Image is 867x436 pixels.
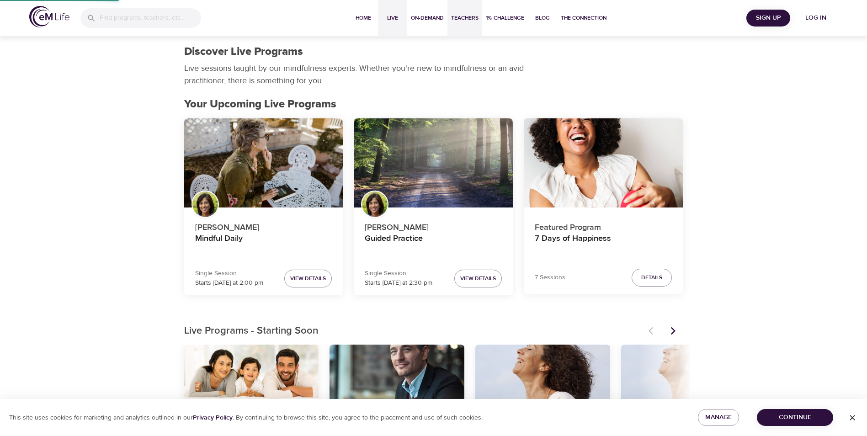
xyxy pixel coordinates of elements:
[382,13,404,23] span: Live
[764,412,826,423] span: Continue
[184,118,343,208] button: Mindful Daily
[451,13,479,23] span: Teachers
[535,234,672,255] h4: 7 Days of Happiness
[794,10,838,27] button: Log in
[195,278,263,288] p: Starts [DATE] at 2:00 pm
[195,218,332,234] p: [PERSON_NAME]
[184,98,683,111] h2: Your Upcoming Live Programs
[475,345,610,420] button: Thoughts are Not Facts
[757,409,833,426] button: Continue
[365,269,432,278] p: Single Session
[195,234,332,255] h4: Mindful Daily
[365,278,432,288] p: Starts [DATE] at 2:30 pm
[354,118,513,208] button: Guided Practice
[705,412,732,423] span: Manage
[184,345,319,420] button: Mindfulness-Based Cognitive Training (MBCT)
[29,6,69,27] img: logo
[750,12,787,24] span: Sign Up
[641,273,662,282] span: Details
[193,414,233,422] a: Privacy Policy
[524,118,683,208] button: 7 Days of Happiness
[195,269,263,278] p: Single Session
[284,270,332,287] button: View Details
[352,13,374,23] span: Home
[632,269,672,287] button: Details
[698,409,739,426] button: Manage
[365,218,502,234] p: [PERSON_NAME]
[365,234,502,255] h4: Guided Practice
[746,10,790,27] button: Sign Up
[184,324,643,339] p: Live Programs - Starting Soon
[184,62,527,87] p: Live sessions taught by our mindfulness experts. Whether you're new to mindfulness or an avid pra...
[454,270,502,287] button: View Details
[535,273,565,282] p: 7 Sessions
[663,321,683,341] button: Next items
[184,45,303,58] h1: Discover Live Programs
[535,218,672,234] p: Featured Program
[486,13,524,23] span: 1% Challenge
[290,274,326,283] span: View Details
[411,13,444,23] span: On-Demand
[532,13,553,23] span: Blog
[561,13,606,23] span: The Connection
[100,8,201,28] input: Find programs, teachers, etc...
[798,12,834,24] span: Log in
[621,345,756,420] button: Thoughts are Not Facts
[330,345,464,420] button: QuitSmart ™ Mindfully
[460,274,496,283] span: View Details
